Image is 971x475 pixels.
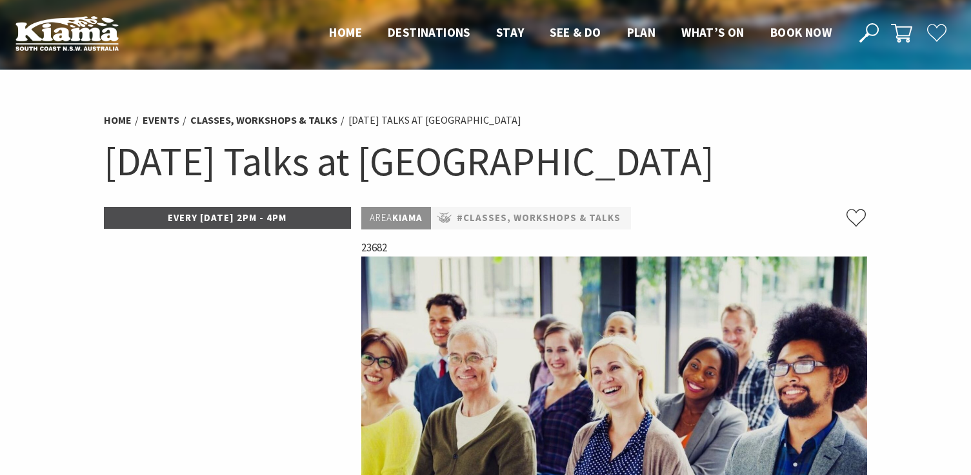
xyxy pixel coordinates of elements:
[627,24,656,41] a: Plan
[104,113,132,127] a: Home
[457,210,621,226] a: #Classes, Workshops & Talks
[15,15,119,51] img: Kiama Logo
[348,112,521,129] li: [DATE] Talks at [GEOGRAPHIC_DATA]
[496,24,525,41] a: Stay
[388,24,470,40] span: Destinations
[361,207,431,229] p: Kiama
[770,24,832,40] span: Book now
[496,24,525,40] span: Stay
[627,24,656,40] span: Plan
[190,113,337,127] a: Classes, Workshops & Talks
[316,23,845,44] nav: Main Menu
[104,207,352,229] p: Every [DATE] 2pm - 4pm
[143,113,179,127] a: Events
[329,24,362,40] span: Home
[370,211,392,224] span: Area
[681,24,745,40] span: What’s On
[104,135,868,188] h1: [DATE] Talks at [GEOGRAPHIC_DATA]
[681,24,745,41] a: What’s On
[550,24,601,41] a: See & Do
[770,24,832,41] a: Book now
[550,24,601,40] span: See & Do
[329,24,362,41] a: Home
[388,24,470,41] a: Destinations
